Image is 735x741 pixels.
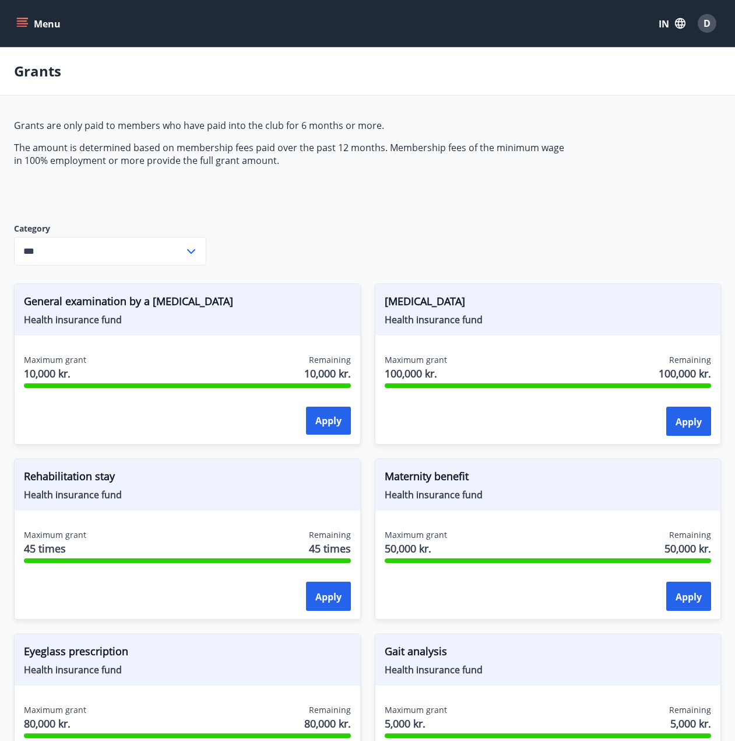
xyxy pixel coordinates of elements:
[24,704,86,715] font: Maximum grant
[385,704,447,715] font: Maximum grant
[24,313,122,326] font: Health insurance fund
[24,529,86,540] font: Maximum grant
[315,590,342,603] font: Apply
[24,663,122,676] font: Health insurance fund
[385,469,469,483] font: Maternity benefit
[666,407,711,436] button: Apply
[659,18,669,30] font: IN
[385,663,483,676] font: Health insurance fund
[34,18,61,30] font: Menu
[306,582,351,611] button: Apply
[385,313,483,326] font: Health insurance fund
[309,354,351,366] span: Remaining
[704,17,711,30] font: D
[14,119,384,132] font: Grants are only paid to members who have paid into the club for 6 months or more.
[693,9,721,37] button: D
[653,12,691,34] button: IN
[309,529,351,540] font: Remaining
[385,354,447,365] font: Maximum grant
[24,644,128,658] font: Eyeglass prescription
[24,488,122,501] font: Health insurance fund
[24,469,115,483] font: Rehabilitation stay
[14,223,50,234] font: Category
[666,582,711,611] button: Apply
[659,366,711,380] font: 100,000 kr.
[309,541,351,555] font: 45 times
[304,366,351,380] font: 10,000 kr.
[670,716,711,730] font: 5,000 kr.
[24,366,71,380] font: 10,000 kr.
[385,716,425,730] font: 5,000 kr.
[385,294,465,308] font: [MEDICAL_DATA]
[385,541,431,555] font: 50,000 kr.
[24,541,86,556] span: 45 times
[306,407,351,435] button: Apply
[676,590,702,603] font: Apply
[669,529,711,540] font: Remaining
[14,141,564,167] font: The amount is determined based on membership fees paid over the past 12 months. Membership fees o...
[385,366,437,380] font: 100,000 kr.
[24,294,233,308] font: General examination by a [MEDICAL_DATA]
[669,354,711,365] font: Remaining
[304,716,351,730] font: 80,000 kr.
[309,704,351,715] font: Remaining
[385,529,447,540] font: Maximum grant
[14,61,61,81] font: Grants
[385,644,447,658] font: Gait analysis
[24,716,71,730] font: 80,000 kr.
[24,354,86,366] span: Maximum grant
[664,541,711,555] font: 50,000 kr.
[385,488,483,501] font: Health insurance fund
[676,415,702,428] font: Apply
[14,13,65,34] button: menu
[669,704,711,715] font: Remaining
